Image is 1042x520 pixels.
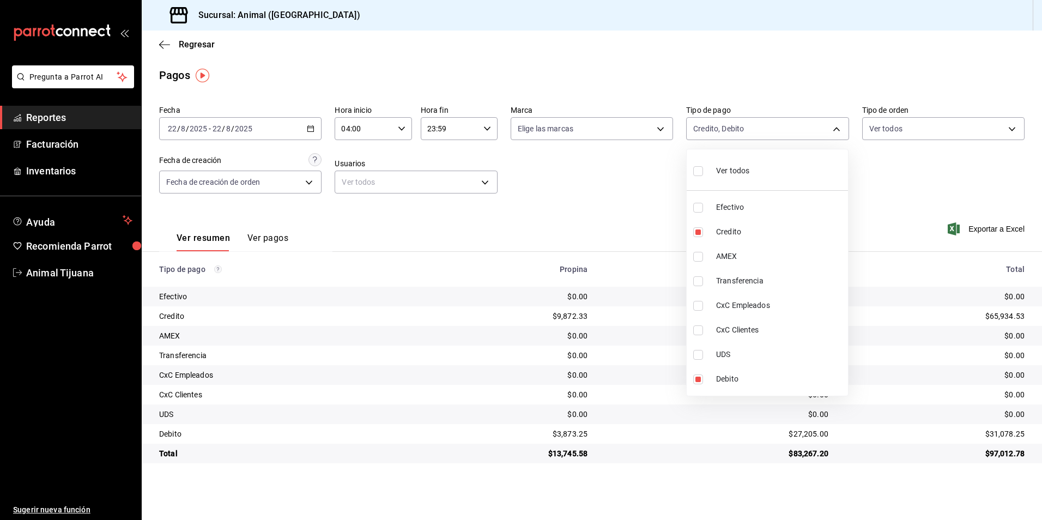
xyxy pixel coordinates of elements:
[716,165,749,177] span: Ver todos
[716,349,844,360] span: UDS
[716,251,844,262] span: AMEX
[716,275,844,287] span: Transferencia
[716,226,844,238] span: Credito
[716,324,844,336] span: CxC Clientes
[716,202,844,213] span: Efectivo
[716,300,844,311] span: CxC Empleados
[716,373,844,385] span: Debito
[196,69,209,82] img: Tooltip marker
